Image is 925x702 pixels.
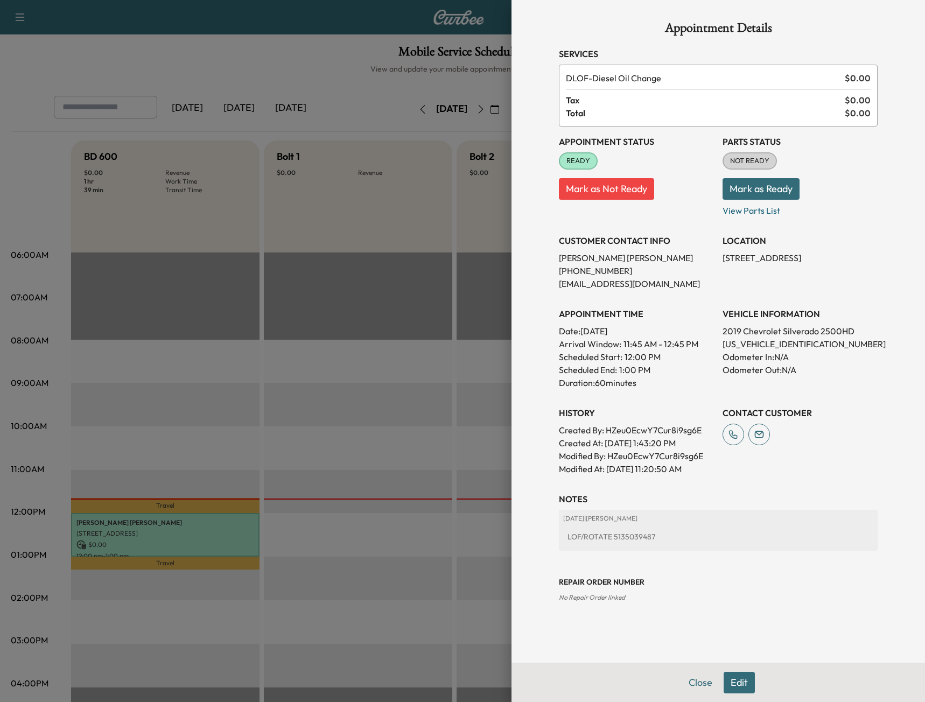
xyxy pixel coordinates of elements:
h1: Appointment Details [559,22,878,39]
h3: NOTES [559,493,878,506]
h3: Appointment Status [559,135,714,148]
h3: Repair Order number [559,577,878,587]
p: Scheduled End: [559,363,617,376]
p: Arrival Window: [559,338,714,350]
p: [DATE] | [PERSON_NAME] [563,514,873,523]
p: Created At : [DATE] 1:43:20 PM [559,437,714,450]
p: [PHONE_NUMBER] [559,264,714,277]
p: View Parts List [723,200,878,217]
h3: LOCATION [723,234,878,247]
button: Mark as Not Ready [559,178,654,200]
p: 1:00 PM [619,363,650,376]
p: Odometer In: N/A [723,350,878,363]
h3: Services [559,47,878,60]
span: $ 0.00 [845,72,871,85]
p: Duration: 60 minutes [559,376,714,389]
p: Odometer Out: N/A [723,363,878,376]
h3: History [559,406,714,419]
button: Edit [724,672,755,693]
p: [EMAIL_ADDRESS][DOMAIN_NAME] [559,277,714,290]
div: LOF/ROTATE 5135039487 [563,527,873,546]
p: [PERSON_NAME] [PERSON_NAME] [559,251,714,264]
span: READY [560,156,597,166]
p: 2019 Chevrolet Silverado 2500HD [723,325,878,338]
span: Total [566,107,845,120]
h3: APPOINTMENT TIME [559,307,714,320]
p: Modified By : HZeu0EcwY7Cur8i9sg6E [559,450,714,462]
span: Diesel Oil Change [566,72,840,85]
h3: CONTACT CUSTOMER [723,406,878,419]
span: $ 0.00 [845,107,871,120]
span: Tax [566,94,845,107]
span: NOT READY [724,156,776,166]
p: Modified At : [DATE] 11:20:50 AM [559,462,714,475]
h3: Parts Status [723,135,878,148]
p: [STREET_ADDRESS] [723,251,878,264]
span: 11:45 AM - 12:45 PM [623,338,698,350]
p: [US_VEHICLE_IDENTIFICATION_NUMBER] [723,338,878,350]
span: No Repair Order linked [559,593,625,601]
button: Mark as Ready [723,178,800,200]
p: Date: [DATE] [559,325,714,338]
h3: CUSTOMER CONTACT INFO [559,234,714,247]
p: 12:00 PM [625,350,661,363]
h3: VEHICLE INFORMATION [723,307,878,320]
p: Created By : HZeu0EcwY7Cur8i9sg6E [559,424,714,437]
p: Scheduled Start: [559,350,622,363]
button: Close [682,672,719,693]
span: $ 0.00 [845,94,871,107]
